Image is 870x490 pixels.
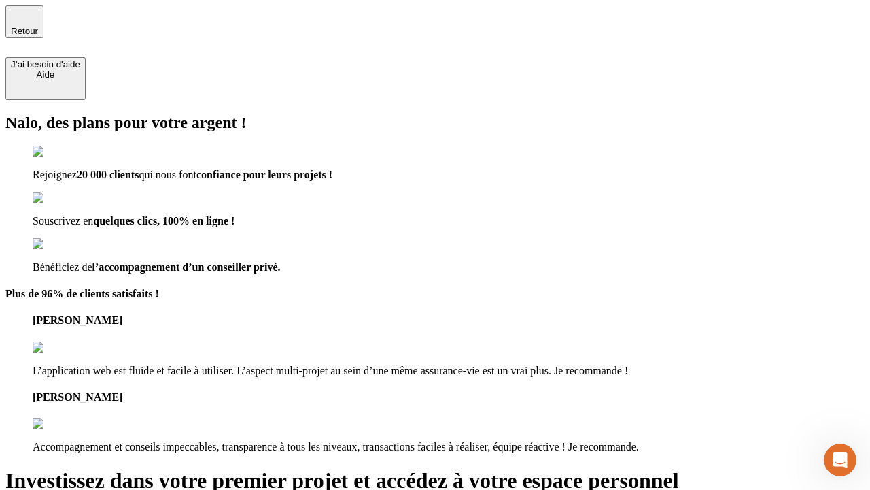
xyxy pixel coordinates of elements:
span: qui nous font [139,169,196,180]
span: Souscrivez en [33,215,93,227]
div: Aide [11,69,80,80]
img: checkmark [33,146,91,158]
span: 20 000 clients [77,169,139,180]
img: checkmark [33,192,91,204]
span: l’accompagnement d’un conseiller privé. [92,261,281,273]
img: reviews stars [33,418,100,430]
span: quelques clics, 100% en ligne ! [93,215,234,227]
button: Retour [5,5,43,38]
img: reviews stars [33,342,100,354]
span: Retour [11,26,38,36]
h4: [PERSON_NAME] [33,314,865,327]
span: Bénéficiez de [33,261,92,273]
span: confiance pour leurs projets ! [196,169,332,180]
div: J’ai besoin d'aide [11,59,80,69]
img: checkmark [33,238,91,250]
span: Rejoignez [33,169,77,180]
h4: [PERSON_NAME] [33,391,865,404]
iframe: Intercom live chat [824,444,856,476]
button: J’ai besoin d'aideAide [5,57,86,100]
p: Accompagnement et conseils impeccables, transparence à tous les niveaux, transactions faciles à r... [33,441,865,453]
h4: Plus de 96% de clients satisfaits ! [5,288,865,300]
h2: Nalo, des plans pour votre argent ! [5,114,865,132]
p: L’application web est fluide et facile à utiliser. L’aspect multi-projet au sein d’une même assur... [33,365,865,377]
